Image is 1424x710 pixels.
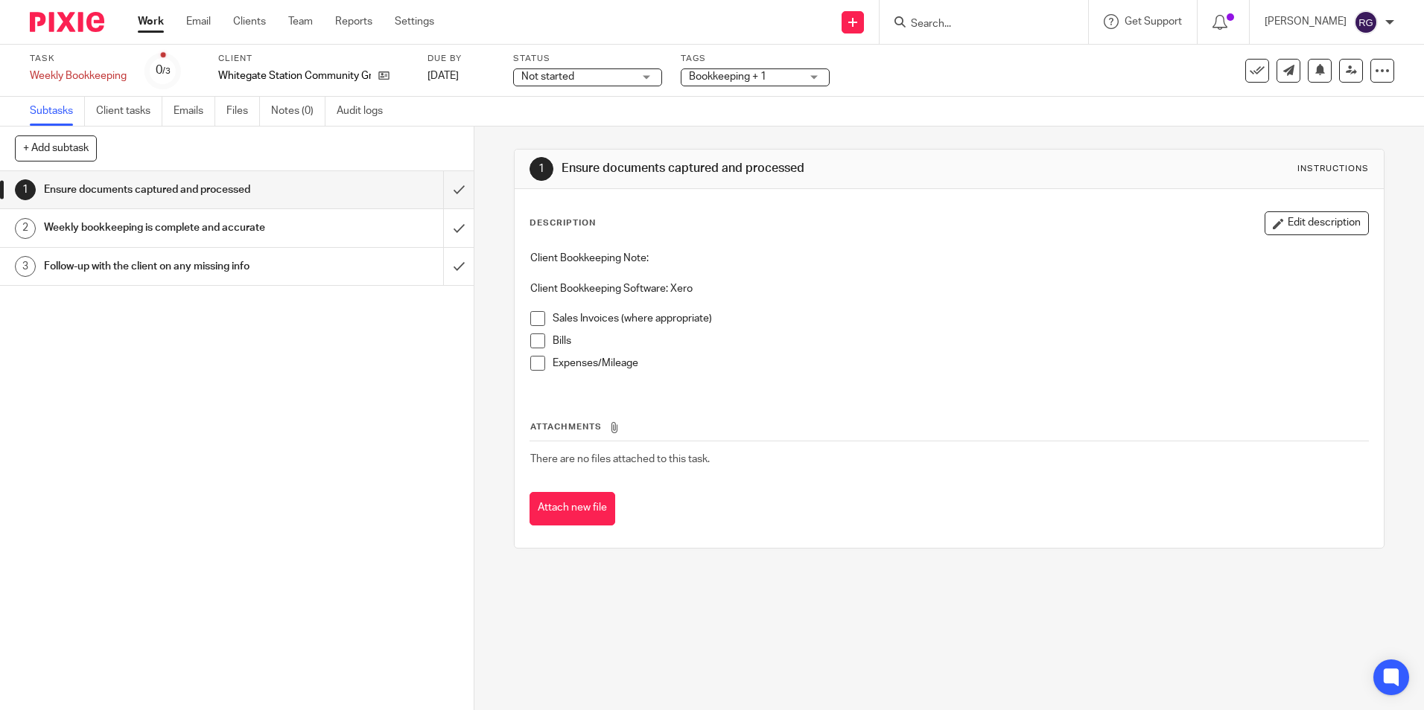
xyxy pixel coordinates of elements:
a: Work [138,14,164,29]
p: Whitegate Station Community Group [218,68,371,83]
small: /3 [162,67,171,75]
span: Get Support [1125,16,1182,27]
div: 1 [15,179,36,200]
button: Edit description [1265,211,1369,235]
div: 2 [15,218,36,239]
p: Sales Invoices (where appropriate) [553,311,1367,326]
span: Not started [521,71,574,82]
p: [PERSON_NAME] [1265,14,1347,29]
a: Files [226,97,260,126]
label: Client [218,53,409,65]
label: Status [513,53,662,65]
button: Attach new file [530,492,615,525]
a: Emails [174,97,215,126]
div: 1 [530,157,553,181]
p: Expenses/Mileage [553,356,1367,371]
div: 3 [15,256,36,277]
label: Task [30,53,127,65]
img: Pixie [30,12,104,32]
p: Description [530,217,596,229]
p: Client Bookkeeping Software: Xero [530,281,1367,296]
h1: Follow-up with the client on any missing info [44,255,300,278]
button: + Add subtask [15,135,97,161]
div: 0 [156,62,171,79]
a: Subtasks [30,97,85,126]
a: Team [288,14,313,29]
a: Client tasks [96,97,162,126]
input: Search [909,18,1043,31]
span: Attachments [530,423,602,431]
label: Tags [681,53,830,65]
a: Audit logs [337,97,394,126]
p: Client Bookkeeping Note: [530,251,1367,266]
a: Notes (0) [271,97,325,126]
a: Email [186,14,211,29]
label: Due by [427,53,495,65]
a: Reports [335,14,372,29]
p: Bills [553,333,1367,348]
a: Clients [233,14,266,29]
h1: Ensure documents captured and processed [44,179,300,201]
a: Settings [395,14,434,29]
span: There are no files attached to this task. [530,454,710,464]
span: Bookkeeping + 1 [689,71,766,82]
span: [DATE] [427,71,459,81]
div: Weekly Bookkeeping [30,68,127,83]
div: Instructions [1297,163,1369,175]
h1: Ensure documents captured and processed [562,161,981,176]
h1: Weekly bookkeeping is complete and accurate [44,217,300,239]
img: svg%3E [1354,10,1378,34]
